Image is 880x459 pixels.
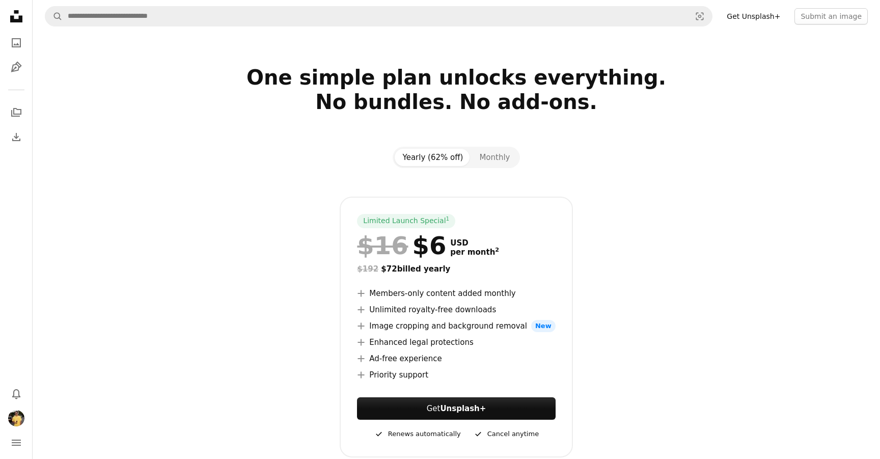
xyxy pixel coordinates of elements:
[357,397,555,420] a: GetUnsplash+
[794,8,868,24] button: Submit an image
[357,353,555,365] li: Ad-free experience
[357,287,555,300] li: Members-only content added monthly
[6,127,26,147] a: Download History
[8,410,24,426] img: Avatar of user Sebastien McNamara
[446,215,450,222] sup: 1
[357,232,408,259] span: $16
[357,320,555,332] li: Image cropping and background removal
[357,214,455,228] div: Limited Launch Special
[357,304,555,316] li: Unlimited royalty-free downloads
[45,6,712,26] form: Find visuals sitewide
[6,57,26,77] a: Illustrations
[357,264,378,274] span: $192
[687,7,712,26] button: Visual search
[6,6,26,29] a: Home — Unsplash
[440,404,486,413] strong: Unsplash+
[450,238,499,248] span: USD
[395,149,472,166] button: Yearly (62% off)
[531,320,556,332] span: New
[471,149,518,166] button: Monthly
[357,336,555,348] li: Enhanced legal protections
[6,408,26,428] button: Profile
[357,263,555,275] div: $72 billed yearly
[495,247,499,253] sup: 2
[6,102,26,123] a: Collections
[374,428,461,440] div: Renews automatically
[128,65,784,139] h2: One simple plan unlocks everything. No bundles. No add-ons.
[444,216,452,226] a: 1
[6,384,26,404] button: Notifications
[473,428,539,440] div: Cancel anytime
[45,7,63,26] button: Search Unsplash
[450,248,499,257] span: per month
[357,232,446,259] div: $6
[6,33,26,53] a: Photos
[721,8,786,24] a: Get Unsplash+
[6,433,26,453] button: Menu
[357,369,555,381] li: Priority support
[493,248,501,257] a: 2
